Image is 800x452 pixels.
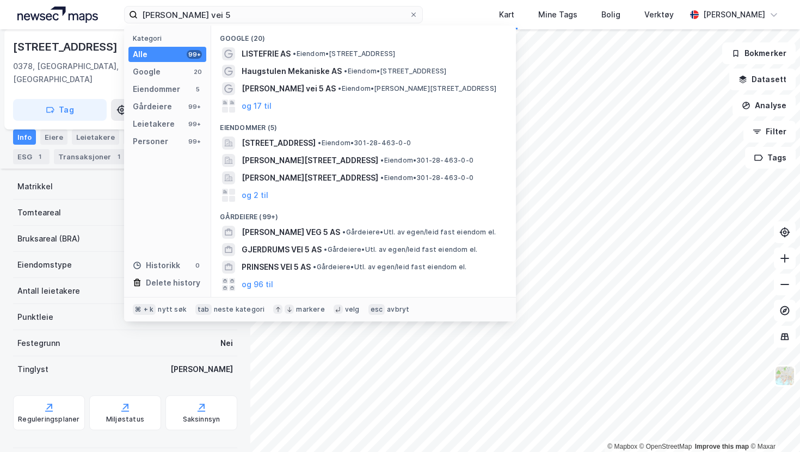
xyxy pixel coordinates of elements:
button: Bokmerker [722,42,796,64]
div: Leietakere [133,117,175,131]
div: Google (20) [211,26,516,45]
div: Verktøy [644,8,674,21]
div: Eiendomstype [17,258,72,271]
div: Bolig [601,8,620,21]
div: Leietakere [72,129,119,145]
button: Analyse [733,95,796,116]
div: esc [368,304,385,315]
div: Miljøstatus [106,415,144,424]
div: ⌘ + k [133,304,156,315]
span: • [344,67,347,75]
div: [PERSON_NAME] [170,363,233,376]
div: markere [296,305,324,314]
div: tab [195,304,212,315]
div: 0378, [GEOGRAPHIC_DATA], [GEOGRAPHIC_DATA] [13,60,153,86]
div: Personer [133,135,168,148]
span: PRINSENS VEI 5 AS [242,261,311,274]
span: • [338,84,341,92]
button: Tag [13,99,107,121]
div: Gårdeiere [133,100,172,113]
div: Eiendommer [133,83,180,96]
span: Gårdeiere • Utl. av egen/leid fast eiendom el. [342,228,496,237]
div: 5 [193,85,202,94]
span: [PERSON_NAME][STREET_ADDRESS] [242,154,378,167]
span: [PERSON_NAME] vei 5 AS [242,82,336,95]
span: Eiendom • 301-28-463-0-0 [380,174,473,182]
span: • [342,228,346,236]
span: LISTEFRIE AS [242,47,291,60]
div: Leietakere (99+) [211,293,516,313]
div: velg [345,305,360,314]
div: Kontrollprogram for chat [746,400,800,452]
div: Historikk [133,259,180,272]
span: [PERSON_NAME] VEG 5 AS [242,226,340,239]
div: 99+ [187,137,202,146]
div: Antall leietakere [17,284,80,298]
span: Eiendom • [STREET_ADDRESS] [344,67,446,76]
span: • [324,245,327,253]
div: Nei [220,337,233,350]
input: Søk på adresse, matrikkel, gårdeiere, leietakere eller personer [138,7,409,23]
button: og 96 til [242,278,273,291]
span: [STREET_ADDRESS] [242,137,316,150]
button: Datasett [729,69,796,90]
div: Alle [133,48,147,61]
div: 20 [193,67,202,76]
a: Mapbox [607,443,637,450]
div: ESG [13,149,50,164]
img: logo.a4113a55bc3d86da70a041830d287a7e.svg [17,7,98,23]
span: Gårdeiere • Utl. av egen/leid fast eiendom el. [324,245,477,254]
span: • [318,139,321,147]
div: [STREET_ADDRESS] [13,38,120,55]
span: Gårdeiere • Utl. av egen/leid fast eiendom el. [313,263,466,271]
span: GJERDRUMS VEI 5 AS [242,243,322,256]
div: 99+ [187,102,202,111]
div: Festegrunn [17,337,60,350]
div: Gårdeiere (99+) [211,204,516,224]
div: Datasett [124,129,164,145]
span: Eiendom • [STREET_ADDRESS] [293,49,395,58]
div: Bruksareal (BRA) [17,232,80,245]
span: Eiendom • 301-28-463-0-0 [380,156,473,165]
div: Google [133,65,161,78]
div: Punktleie [17,311,53,324]
div: Reguleringsplaner [18,415,79,424]
span: • [380,174,384,182]
button: og 17 til [242,100,272,113]
div: Tinglyst [17,363,48,376]
span: Eiendom • [PERSON_NAME][STREET_ADDRESS] [338,84,496,93]
div: 99+ [187,120,202,128]
div: [PERSON_NAME] [703,8,765,21]
button: og 2 til [242,189,268,202]
div: Kart [499,8,514,21]
div: nytt søk [158,305,187,314]
iframe: Chat Widget [746,400,800,452]
button: Tags [745,147,796,169]
span: [PERSON_NAME][STREET_ADDRESS] [242,171,378,184]
span: • [313,263,316,271]
div: Mine Tags [538,8,577,21]
span: Eiendom • 301-28-463-0-0 [318,139,411,147]
div: Info [13,129,36,145]
button: Filter [743,121,796,143]
a: Improve this map [695,443,749,450]
div: avbryt [387,305,409,314]
div: Eiendommer (5) [211,115,516,134]
a: OpenStreetMap [639,443,692,450]
img: Z [774,366,795,386]
div: Matrikkel [17,180,53,193]
div: Delete history [146,276,200,289]
div: 99+ [187,50,202,59]
div: Transaksjoner [54,149,128,164]
div: Tomteareal [17,206,61,219]
div: Kategori [133,34,206,42]
div: 1 [113,151,124,162]
span: • [380,156,384,164]
div: neste kategori [214,305,265,314]
span: Haugstulen Mekaniske AS [242,65,342,78]
div: 1 [34,151,45,162]
div: Eiere [40,129,67,145]
span: • [293,49,296,58]
div: Saksinnsyn [183,415,220,424]
div: 0 [193,261,202,270]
